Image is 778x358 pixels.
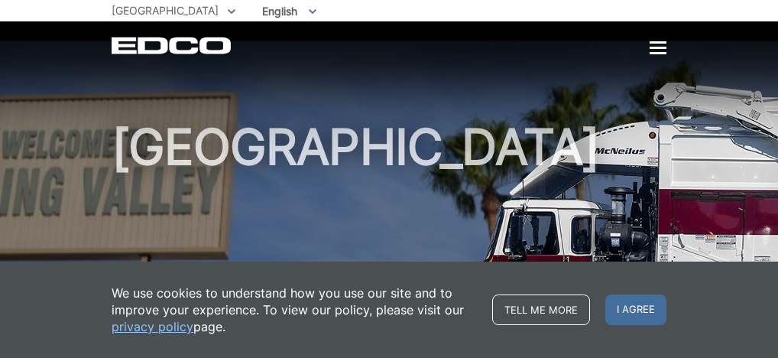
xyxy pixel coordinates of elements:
span: [GEOGRAPHIC_DATA] [112,4,219,17]
a: privacy policy [112,318,193,335]
a: Tell me more [492,295,590,325]
span: I agree [605,295,666,325]
a: EDCD logo. Return to the homepage. [112,37,233,54]
p: We use cookies to understand how you use our site and to improve your experience. To view our pol... [112,285,477,335]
